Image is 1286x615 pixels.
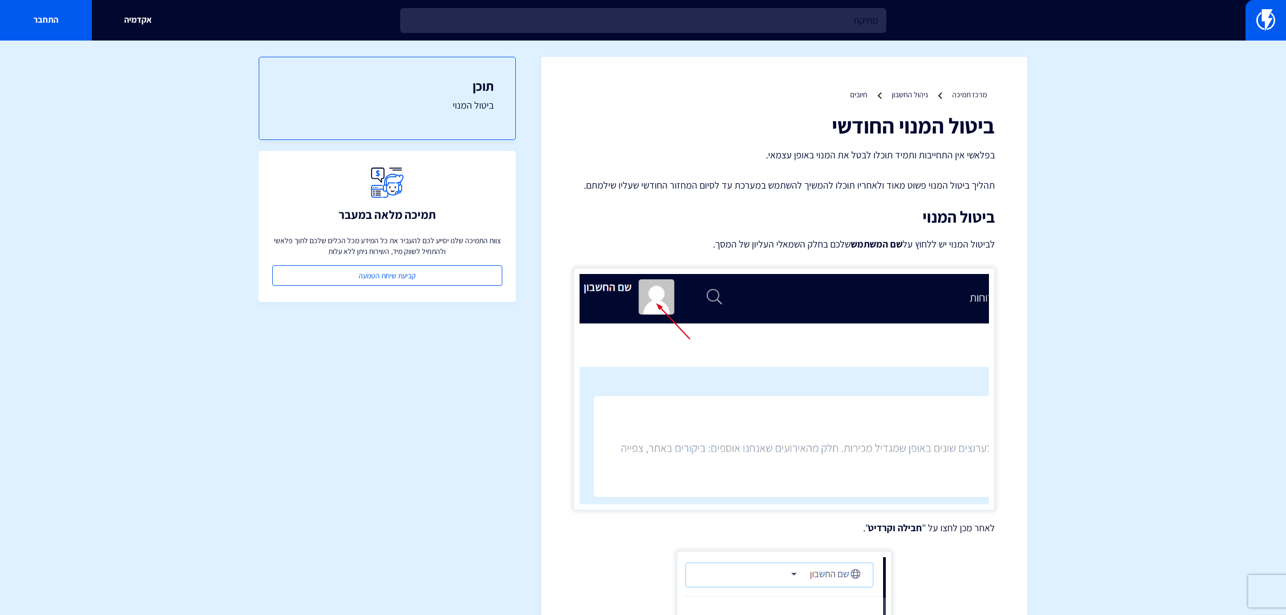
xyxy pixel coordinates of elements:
h1: ביטול המנוי החודשי [574,113,995,137]
input: חיפוש מהיר... [400,8,886,33]
p: תהליך ביטול המנוי פשוט מאוד ולאחריו תוכלו להמשיך להשתמש במערכת עד לסיום המחזור החודשי שעליו שילמתם. [574,178,995,192]
a: קביעת שיחת הטמעה [272,265,502,286]
a: חיובים [850,90,867,99]
p: לביטול המנוי יש ללחוץ על שלכם בחלק השמאלי העליון של המסך. [574,237,995,252]
a: ניהול החשבון [892,90,928,99]
h2: ביטול המנוי [574,208,995,226]
p: בפלאשי אין התחייבות ותמיד תוכלו לבטל את המנוי באופן עצמאי. [574,148,995,162]
strong: שם המשתמש [851,238,903,250]
a: מרכז תמיכה [952,90,987,99]
p: צוות התמיכה שלנו יסייע לכם להעביר את כל המידע מכל הכלים שלכם לתוך פלאשי ולהתחיל לשווק מיד, השירות... [272,235,502,257]
strong: חבילה וקרדיט [868,522,922,534]
a: ביטול המנוי [281,98,494,112]
p: לאחר מכן לחצו על " ". [574,521,995,535]
h3: תוכן [281,79,494,93]
h3: תמיכה מלאה במעבר [339,208,436,221]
